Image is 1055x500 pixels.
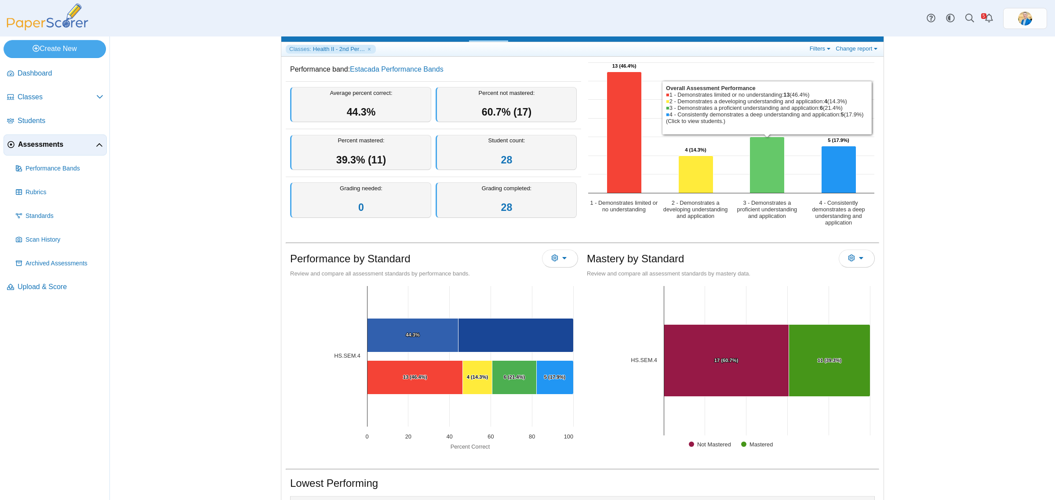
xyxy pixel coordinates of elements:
[4,87,107,108] a: Classes
[436,135,577,170] div: Student count:
[436,87,577,123] div: Percent not mastered:
[631,357,657,363] a: HS.SEM.4
[458,319,574,352] g: Average Percent Not Correct, bar series 1 of 6 with 1 bar.
[436,182,577,218] div: Grading completed:
[290,182,431,218] div: Grading needed:
[367,361,463,395] g: 1 - Demonstrates limited or no understanding, bar series 6 of 6 with 1 bar.
[403,374,427,380] text: 13 (46.4%)
[18,92,96,102] span: Classes
[587,270,875,278] div: Review and compare all assessment standards by mastery data.
[584,58,879,234] svg: Interactive chart
[741,440,773,448] button: Show Mastered
[463,361,492,395] g: 2 - Demonstrates a developing understanding and application, bar series 5 of 6 with 1 bar.
[664,325,789,397] path: [object Object], 17. Not Mastered.
[564,433,573,440] text: 100
[4,63,107,84] a: Dashboard
[587,282,875,457] div: Chart. Highcharts interactive chart.
[808,45,834,52] a: Filters
[463,361,492,395] path: [object Object], 4. 2 - Demonstrates a developing understanding and application.
[358,202,364,213] a: 0
[584,58,879,234] div: Chart. Highcharts interactive chart.
[1003,8,1047,29] a: ps.jrF02AmRZeRNgPWo
[18,116,103,126] span: Students
[406,332,420,337] text: 44.3%
[492,361,537,395] path: [object Object], 6. 3 - Demonstrates a proficient understanding and application.
[4,134,107,156] a: Assessments
[290,282,578,457] div: Chart. Highcharts interactive chart.
[350,65,444,73] a: Estacada Performance Bands
[4,277,107,298] a: Upload & Score
[818,358,842,363] text: 11 (39.3%)
[12,182,107,203] a: Rubrics
[25,212,103,221] span: Standards
[1018,11,1032,25] img: ps.jrF02AmRZeRNgPWo
[4,24,91,32] a: PaperScorer
[537,361,574,395] g: 4 - Consistently demonstrates a deep understanding and application, bar series 3 of 6 with 1 bar.
[612,63,637,69] text: 13 (46.4%)
[467,374,488,380] text: 4 (14.3%)
[25,188,103,197] span: Rubrics
[4,40,106,58] a: Create New
[405,433,411,440] text: 20
[689,440,731,448] button: Show Not Mastered
[542,250,578,267] button: More options
[367,319,458,352] g: Average Percent Correct, bar series 2 of 6 with 1 bar.
[587,282,874,457] svg: Interactive chart
[663,199,728,219] text: 2 - Demonstrates a developing understanding and application
[25,236,103,244] span: Scan History
[679,156,713,193] path: 2 - Demonstrates a developing understanding and application, 4. Overall Assessment Performance.
[25,259,103,268] span: Archived Assessments
[365,433,368,440] text: 0
[4,4,91,30] img: PaperScorer
[714,358,738,363] text: 17 (60.7%)
[750,137,785,193] path: 3 - Demonstrates a proficient understanding and application, 6. Overall Assessment Performance.
[812,199,865,226] text: 4 - Consistently demonstrates a deep understanding and application
[537,361,574,395] path: [object Object], 5. 4 - Consistently demonstrates a deep understanding and application.
[446,433,452,440] text: 40
[286,58,581,81] dd: Performance band:
[1018,11,1032,25] span: Travis McFarland
[664,325,789,397] g: Not Mastered, bar series 2 of 2 with 1 bar.
[544,374,566,380] text: 5 (17.9%)
[18,140,96,149] span: Assessments
[334,352,360,359] tspan: HS.SEM.4
[451,443,490,450] text: Percent Correct
[839,250,875,267] button: More options
[12,253,107,274] a: Archived Assessments
[289,45,311,53] span: Classes:
[789,325,870,397] g: Mastered, bar series 1 of 2 with 1 bar.
[458,319,574,352] path: [object Object], 55.714283214285715. Average Percent Not Correct.
[685,147,706,152] text: 4 (14.3%)
[290,251,410,266] h1: Performance by Standard
[18,282,103,292] span: Upload & Score
[756,128,778,134] text: 6 (21.4%)
[286,45,376,54] a: Classes: Health II - 2nd Period
[979,9,999,28] a: Alerts
[828,138,849,143] text: 5 (17.9%)
[367,361,463,395] path: [object Object], 13. 1 - Demonstrates limited or no understanding.
[487,433,494,440] text: 60
[587,251,684,266] h1: Mastery by Standard
[12,229,107,250] a: Scan History
[290,87,431,123] div: Average percent correct:
[12,158,107,179] a: Performance Bands
[482,106,531,118] span: 60.7% (17)
[25,164,103,173] span: Performance Bands
[749,441,773,448] text: Mastered
[833,45,881,52] a: Change report
[290,270,578,278] div: Review and compare all assessment standards by performance bands.
[737,199,797,219] text: 3 - Demonstrates a proficient understanding and application
[590,199,658,213] text: 1 - Demonstrates limited or no understanding
[290,282,578,457] svg: Interactive chart
[290,135,431,170] div: Percent mastered:
[12,206,107,227] a: Standards
[492,361,537,395] g: 3 - Demonstrates a proficient understanding and application, bar series 4 of 6 with 1 bar.
[4,111,107,132] a: Students
[607,72,642,193] path: 1 - Demonstrates limited or no understanding, 13. Overall Assessment Performance.
[18,69,103,78] span: Dashboard
[529,433,535,440] text: 80
[367,319,458,352] path: [object Object], 44.285716785714285. Average Percent Correct.
[334,352,360,359] a: [object Object]
[347,106,376,118] span: 44.3%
